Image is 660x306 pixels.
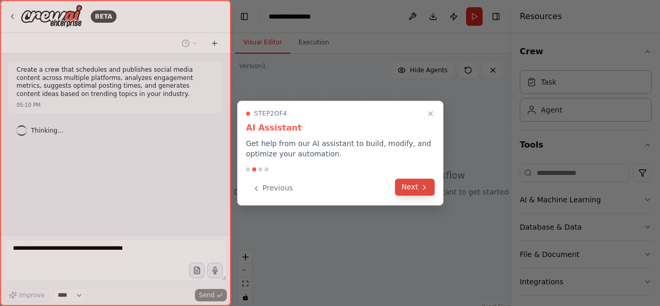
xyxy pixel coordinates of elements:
button: Previous [246,180,299,197]
button: Hide left sidebar [237,9,252,24]
button: Close walkthrough [424,107,437,120]
h3: AI Assistant [246,122,435,134]
span: Step 2 of 4 [254,109,287,118]
button: Next [395,179,435,196]
p: Get help from our AI assistant to build, modify, and optimize your automation. [246,138,435,159]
